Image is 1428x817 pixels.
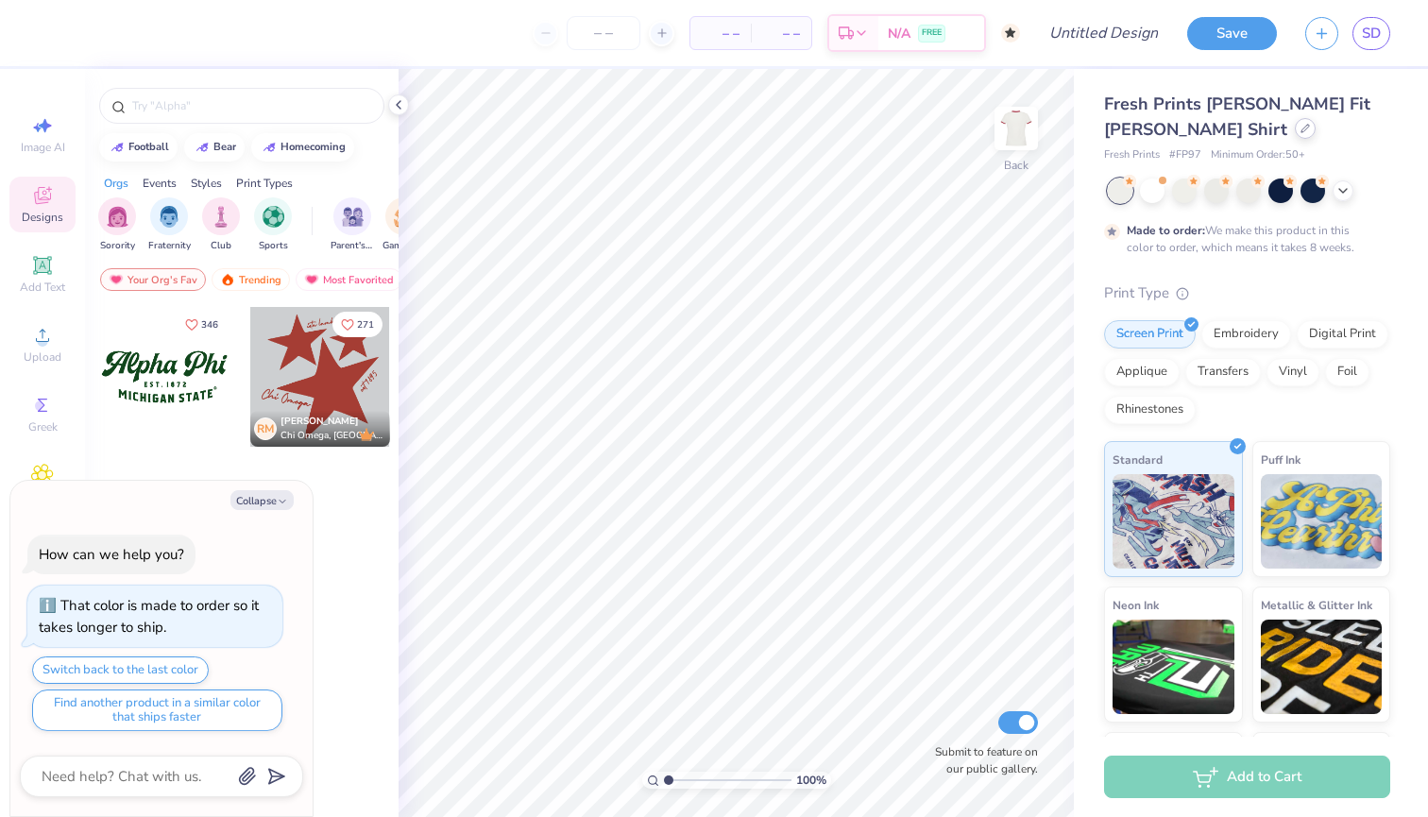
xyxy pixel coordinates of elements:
[1261,474,1383,569] img: Puff Ink
[28,419,58,434] span: Greek
[191,175,222,192] div: Styles
[202,197,240,253] button: filter button
[262,142,277,153] img: trend_line.gif
[148,239,191,253] span: Fraternity
[39,545,184,564] div: How can we help you?
[202,197,240,253] div: filter for Club
[110,142,125,153] img: trend_line.gif
[184,133,245,162] button: bear
[130,96,372,115] input: Try "Alpha"
[107,206,128,228] img: Sorority Image
[342,206,364,228] img: Parent's Weekend Image
[1104,320,1196,349] div: Screen Print
[1362,23,1381,44] span: SD
[177,312,227,337] button: Like
[254,197,292,253] div: filter for Sports
[702,24,739,43] span: – –
[1352,17,1390,50] a: SD
[259,239,288,253] span: Sports
[99,133,178,162] button: football
[148,197,191,253] div: filter for Fraternity
[32,689,282,731] button: Find another product in a similar color that ships faster
[1004,157,1028,174] div: Back
[1266,358,1319,386] div: Vinyl
[201,320,218,330] span: 346
[1127,223,1205,238] strong: Made to order:
[1261,620,1383,714] img: Metallic & Glitter Ink
[230,490,294,510] button: Collapse
[280,415,359,428] span: [PERSON_NAME]
[331,197,374,253] div: filter for Parent's Weekend
[382,197,426,253] button: filter button
[39,596,259,637] div: That color is made to order so it takes longer to ship.
[263,206,284,228] img: Sports Image
[1261,450,1300,469] span: Puff Ink
[211,239,231,253] span: Club
[1261,595,1372,615] span: Metallic & Glitter Ink
[254,417,277,440] div: RM
[280,142,346,152] div: homecoming
[213,142,236,152] div: bear
[796,772,826,789] span: 100 %
[104,175,128,192] div: Orgs
[236,175,293,192] div: Print Types
[220,273,235,286] img: trending.gif
[100,268,206,291] div: Your Org's Fav
[1127,222,1359,256] div: We make this product in this color to order, which means it takes 8 weeks.
[280,429,382,443] span: Chi Omega, [GEOGRAPHIC_DATA]
[21,140,65,155] span: Image AI
[211,206,231,228] img: Club Image
[98,197,136,253] button: filter button
[925,743,1038,777] label: Submit to feature on our public gallery.
[1169,147,1201,163] span: # FP97
[394,206,416,228] img: Game Day Image
[98,197,136,253] div: filter for Sorority
[1104,93,1370,141] span: Fresh Prints [PERSON_NAME] Fit [PERSON_NAME] Shirt
[159,206,179,228] img: Fraternity Image
[1104,147,1160,163] span: Fresh Prints
[251,133,354,162] button: homecoming
[762,24,800,43] span: – –
[100,239,135,253] span: Sorority
[195,142,210,153] img: trend_line.gif
[1211,147,1305,163] span: Minimum Order: 50 +
[922,26,942,40] span: FREE
[1104,358,1180,386] div: Applique
[22,210,63,225] span: Designs
[1113,450,1163,469] span: Standard
[997,110,1035,147] img: Back
[1187,17,1277,50] button: Save
[9,489,76,519] span: Clipart & logos
[1104,282,1390,304] div: Print Type
[109,273,124,286] img: most_fav.gif
[20,280,65,295] span: Add Text
[1113,620,1234,714] img: Neon Ink
[1113,474,1234,569] img: Standard
[32,656,209,684] button: Switch back to the last color
[1185,358,1261,386] div: Transfers
[1201,320,1291,349] div: Embroidery
[1034,14,1173,52] input: Untitled Design
[382,239,426,253] span: Game Day
[357,320,374,330] span: 271
[212,268,290,291] div: Trending
[1113,595,1159,615] span: Neon Ink
[296,268,402,291] div: Most Favorited
[24,349,61,365] span: Upload
[888,24,910,43] span: N/A
[128,142,169,152] div: football
[332,312,382,337] button: Like
[331,197,374,253] button: filter button
[254,197,292,253] button: filter button
[1325,358,1369,386] div: Foil
[382,197,426,253] div: filter for Game Day
[1104,396,1196,424] div: Rhinestones
[304,273,319,286] img: most_fav.gif
[148,197,191,253] button: filter button
[143,175,177,192] div: Events
[1297,320,1388,349] div: Digital Print
[567,16,640,50] input: – –
[331,239,374,253] span: Parent's Weekend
